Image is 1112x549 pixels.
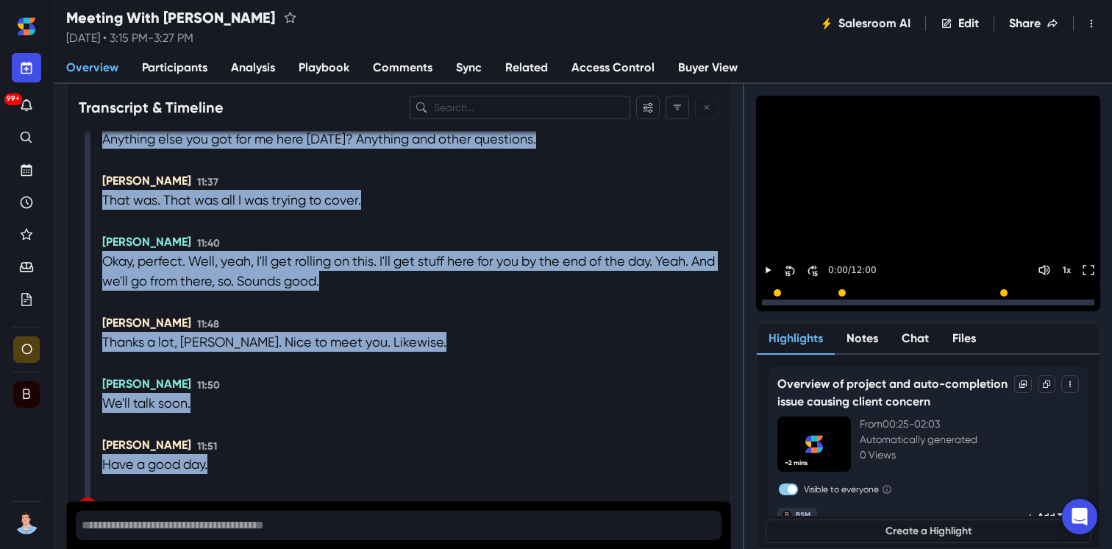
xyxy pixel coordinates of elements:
[855,158,1002,188] button: Play
[237,271,319,291] p: Sounds good.
[163,190,361,210] p: That was all I was trying to cover.
[803,261,821,279] button: Skip Forward 30 Seconds
[1058,261,1075,279] button: Change speed
[777,375,1008,411] p: Overview of project and auto-completion issue causing client concern
[102,454,207,474] p: Have a good day.
[785,511,789,519] div: BSM
[860,417,1079,432] p: From 00:25 - 02:03
[825,263,877,277] p: 0:00 / 12:00
[781,261,799,279] button: Skip Back 30 Seconds
[804,483,879,496] label: Visible to everyone
[13,381,40,408] div: BSM
[636,96,660,119] button: Filter
[197,378,220,393] p: 11:50
[1080,261,1097,279] button: Toggle FullScreen
[929,9,991,38] button: Edit
[13,336,40,363] div: Organization
[1022,508,1079,525] button: Add Tag
[197,174,218,190] p: 11:37
[560,53,666,84] a: Access Control
[1063,265,1071,275] p: 1 x
[678,59,738,77] span: Buyer View
[22,387,31,401] div: BSM
[785,270,791,278] div: 15
[812,270,818,278] div: 15
[231,59,275,77] span: Analysis
[855,196,1002,226] button: Play Highlights
[393,332,446,352] p: Likewise.
[379,251,655,271] p: I'll get stuff here for you by the end of the day.
[12,221,41,250] a: Favorites
[12,156,41,185] a: Upcoming
[285,332,393,352] p: Nice to meet you.
[12,53,41,82] button: New meeting
[12,508,42,537] button: User menu
[102,172,191,190] p: [PERSON_NAME]
[777,417,851,472] img: Highlight Thumbnail
[695,96,719,119] button: Reset Filters
[7,96,20,102] p: 99+
[766,520,1091,543] button: Create a Highlight
[759,261,777,279] button: Play
[12,286,41,315] a: Your Plans
[1061,375,1079,393] button: Toggle Menu
[104,499,210,513] span: Recording Stopped
[66,9,275,26] h2: Meeting With [PERSON_NAME]
[142,59,207,77] span: Participants
[102,332,285,352] p: Thanks a lot, [PERSON_NAME].
[757,324,835,355] button: Highlights
[12,253,41,283] a: Waiting Room
[890,324,941,355] button: Chat
[102,129,356,149] p: Anything else you got for me here [DATE]?
[197,439,217,454] p: 11:51
[655,251,691,271] p: Yeah.
[102,436,191,454] p: [PERSON_NAME]
[102,251,715,291] p: And we'll go from there, so.
[188,251,379,271] p: Well, yeah, I'll get rolling on this.
[941,324,988,355] button: Files
[666,96,689,119] button: Filter
[809,9,922,38] button: Salesroom AI
[102,393,190,413] p: We'll talk soon.
[102,251,188,271] p: Okay, perfect.
[410,96,630,119] input: Search the transcription
[12,12,41,41] a: Home
[79,99,224,116] h3: Transcript & Timeline
[12,91,41,121] button: Notifications
[444,53,493,84] a: Sync
[197,235,220,251] p: 11:40
[66,59,118,77] span: Overview
[66,29,299,47] p: [DATE] • 3:15 PM - 3:27 PM
[796,511,810,520] div: BSM
[779,456,813,470] span: ~2 mins
[12,124,41,153] a: Search
[1062,499,1097,534] div: Open Intercom Messenger
[1077,9,1106,38] button: Toggle Menu
[860,432,1079,447] p: Automatically generated
[356,129,536,149] p: Anything and other questions.
[281,9,299,26] button: favorite this meeting
[21,342,32,356] div: Organization
[299,59,349,77] span: Playbook
[197,316,219,332] p: 11:48
[1038,375,1055,393] button: Copy Link
[1014,375,1032,393] button: Options
[102,233,191,251] p: [PERSON_NAME]
[835,324,890,355] button: Notes
[361,53,444,84] a: Comments
[216,500,241,515] p: 12:00
[102,314,191,332] p: [PERSON_NAME]
[860,447,1079,463] p: 0 Views
[102,190,163,210] p: That was.
[12,188,41,218] a: Recent
[102,375,191,393] p: [PERSON_NAME]
[1036,261,1053,279] button: Mute
[997,9,1070,38] button: Share
[493,53,560,84] a: Related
